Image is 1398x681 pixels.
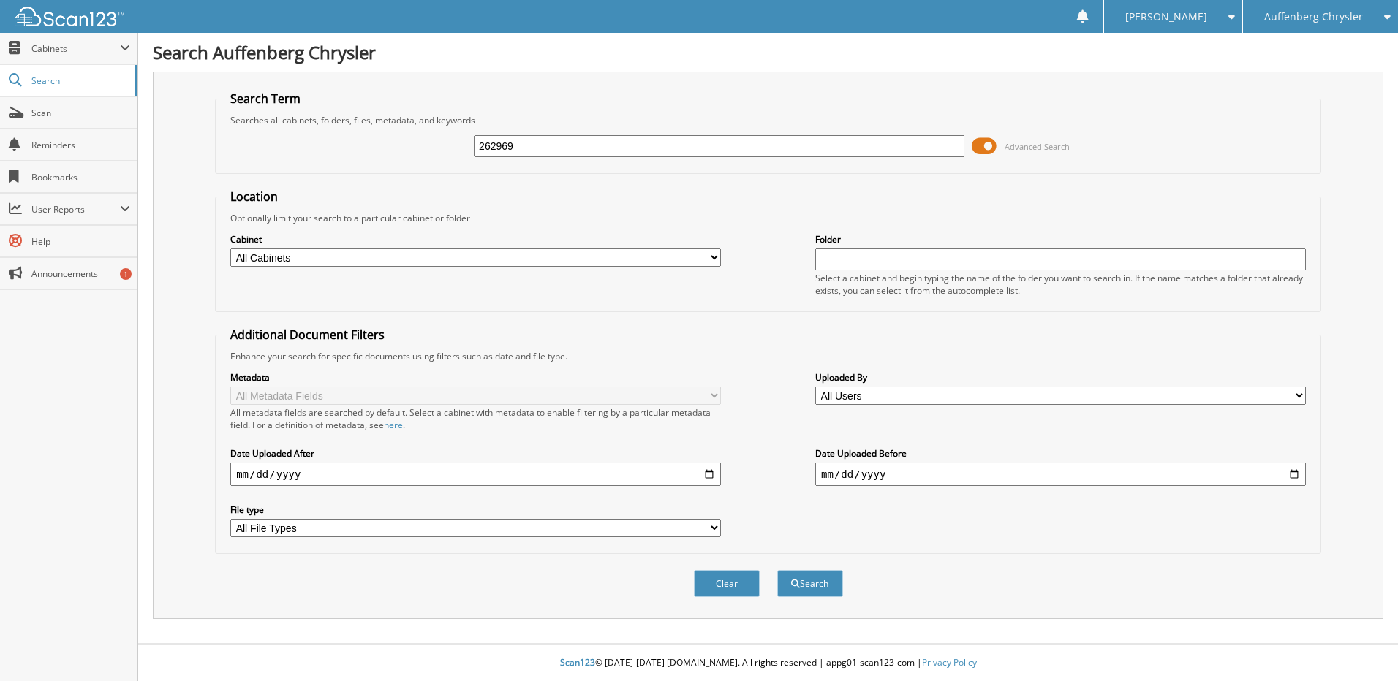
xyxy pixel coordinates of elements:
[815,447,1306,460] label: Date Uploaded Before
[230,447,721,460] label: Date Uploaded After
[815,272,1306,297] div: Select a cabinet and begin typing the name of the folder you want to search in. If the name match...
[777,570,843,597] button: Search
[230,406,721,431] div: All metadata fields are searched by default. Select a cabinet with metadata to enable filtering b...
[31,267,130,280] span: Announcements
[31,75,128,87] span: Search
[31,107,130,119] span: Scan
[31,171,130,183] span: Bookmarks
[223,114,1313,126] div: Searches all cabinets, folders, files, metadata, and keywords
[560,656,595,669] span: Scan123
[230,503,721,516] label: File type
[223,189,285,205] legend: Location
[815,233,1306,246] label: Folder
[384,419,403,431] a: here
[223,350,1313,362] div: Enhance your search for specific documents using filters such as date and file type.
[230,233,721,246] label: Cabinet
[120,268,132,280] div: 1
[1325,611,1398,681] iframe: Chat Widget
[694,570,760,597] button: Clear
[815,371,1306,384] label: Uploaded By
[31,235,130,248] span: Help
[1264,12,1363,21] span: Auffenberg Chrysler
[31,139,130,151] span: Reminders
[138,645,1398,681] div: © [DATE]-[DATE] [DOMAIN_NAME]. All rights reserved | appg01-scan123-com |
[31,42,120,55] span: Cabinets
[230,463,721,486] input: start
[1125,12,1207,21] span: [PERSON_NAME]
[153,40,1383,64] h1: Search Auffenberg Chrysler
[15,7,124,26] img: scan123-logo-white.svg
[815,463,1306,486] input: end
[922,656,977,669] a: Privacy Policy
[230,371,721,384] label: Metadata
[223,212,1313,224] div: Optionally limit your search to a particular cabinet or folder
[223,91,308,107] legend: Search Term
[1005,141,1070,152] span: Advanced Search
[223,327,392,343] legend: Additional Document Filters
[31,203,120,216] span: User Reports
